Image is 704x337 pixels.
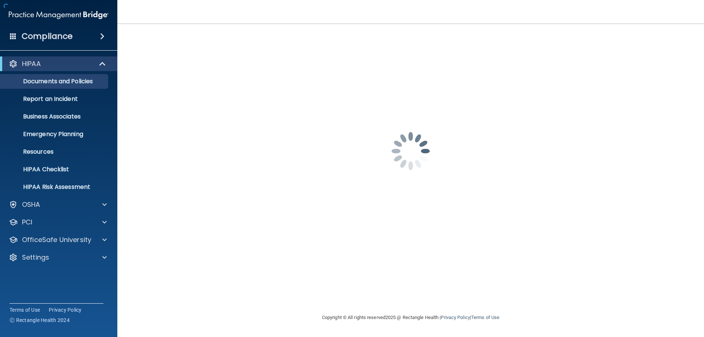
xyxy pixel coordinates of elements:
[49,306,82,314] a: Privacy Policy
[5,95,105,103] p: Report an Incident
[9,59,106,68] a: HIPAA
[277,306,544,329] div: Copyright © All rights reserved 2025 @ Rectangle Health | |
[22,59,41,68] p: HIPAA
[374,114,447,188] img: spinner.e123f6fc.gif
[9,218,107,227] a: PCI
[5,183,105,191] p: HIPAA Risk Assessment
[22,200,40,209] p: OSHA
[5,131,105,138] p: Emergency Planning
[9,235,107,244] a: OfficeSafe University
[5,113,105,120] p: Business Associates
[471,315,499,320] a: Terms of Use
[9,253,107,262] a: Settings
[22,235,91,244] p: OfficeSafe University
[22,31,73,41] h4: Compliance
[5,78,105,85] p: Documents and Policies
[9,200,107,209] a: OSHA
[10,306,40,314] a: Terms of Use
[22,253,49,262] p: Settings
[5,148,105,155] p: Resources
[441,315,470,320] a: Privacy Policy
[9,8,109,22] img: PMB logo
[10,316,70,324] span: Ⓒ Rectangle Health 2024
[5,166,105,173] p: HIPAA Checklist
[22,218,32,227] p: PCI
